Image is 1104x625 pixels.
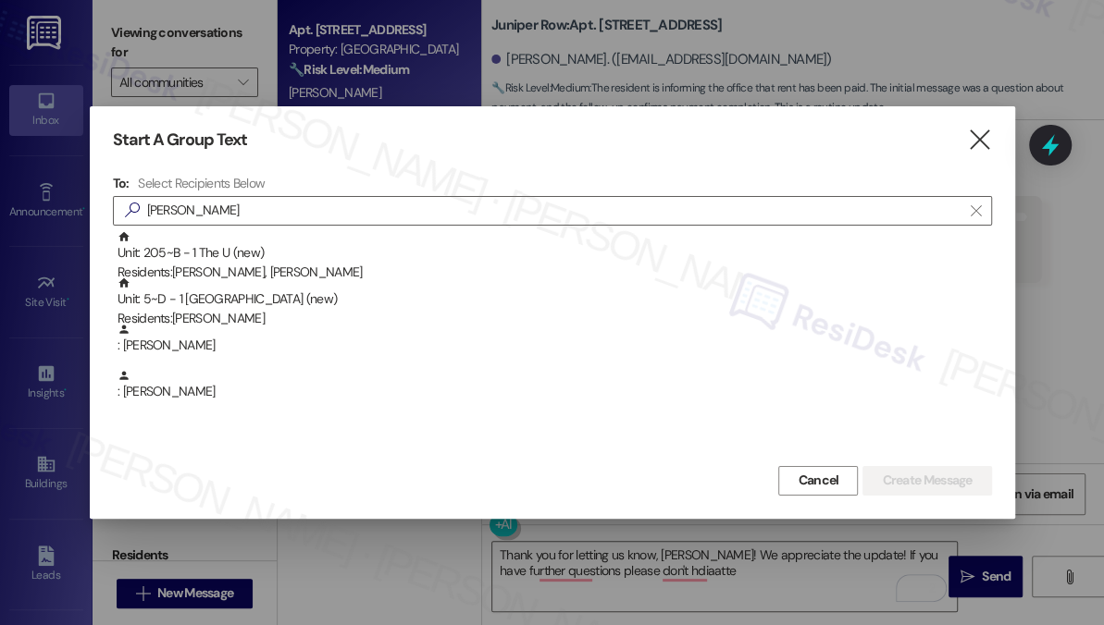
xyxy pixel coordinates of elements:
[118,369,992,401] div: : [PERSON_NAME]
[113,175,130,191] h3: To:
[862,466,991,496] button: Create Message
[118,263,992,282] div: Residents: [PERSON_NAME], [PERSON_NAME]
[882,471,972,490] span: Create Message
[778,466,858,496] button: Cancel
[118,323,992,355] div: : [PERSON_NAME]
[113,276,992,323] div: Unit: 5~D - 1 [GEOGRAPHIC_DATA] (new)Residents:[PERSON_NAME]
[961,197,991,225] button: Clear text
[798,471,838,490] span: Cancel
[118,201,147,220] i: 
[118,230,992,283] div: Unit: 205~B - 1 The U (new)
[971,203,981,218] i: 
[147,198,961,224] input: Search for any contact or apartment
[967,130,992,150] i: 
[113,369,992,415] div: : [PERSON_NAME]
[113,230,992,276] div: Unit: 205~B - 1 The U (new)Residents:[PERSON_NAME], [PERSON_NAME]
[113,129,248,151] h3: Start A Group Text
[138,175,265,191] h4: Select Recipients Below
[113,323,992,369] div: : [PERSON_NAME]
[118,276,992,329] div: Unit: 5~D - 1 [GEOGRAPHIC_DATA] (new)
[118,309,992,328] div: Residents: [PERSON_NAME]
